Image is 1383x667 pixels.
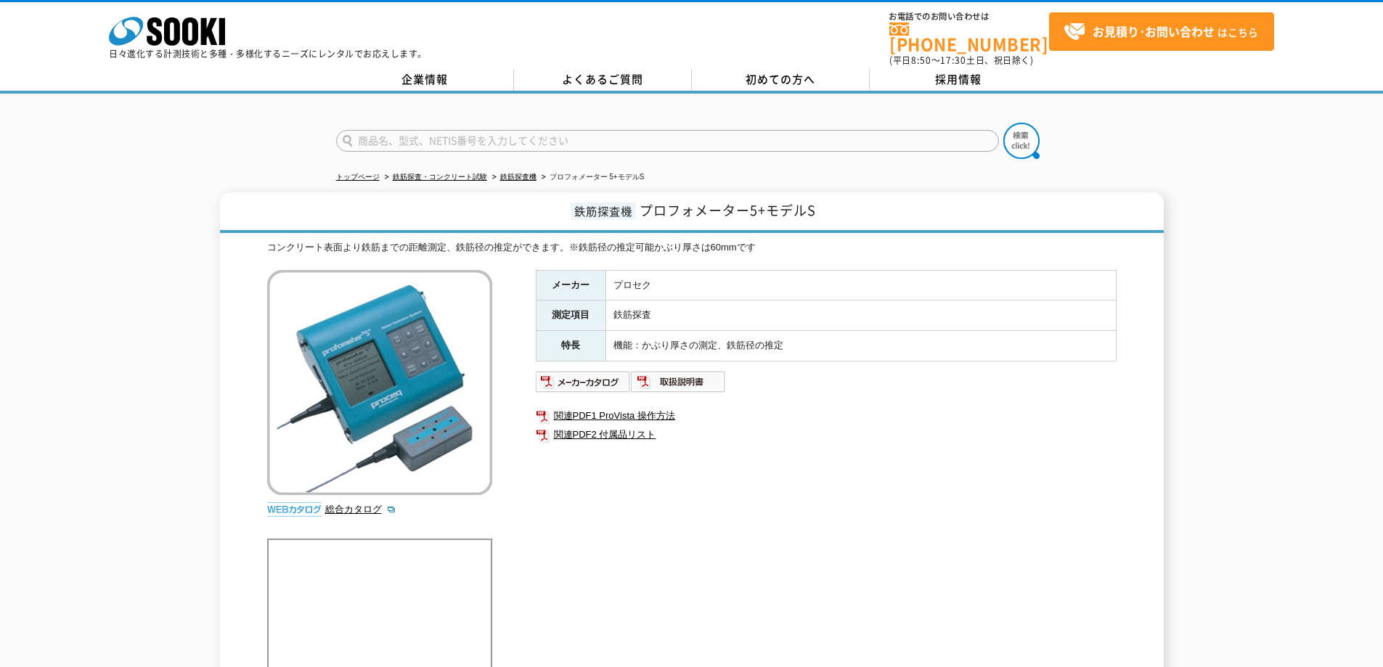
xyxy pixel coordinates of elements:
[692,69,870,91] a: 初めての方へ
[267,240,1117,255] div: コンクリート表面より鉄筋までの距離測定、鉄筋径の推定ができます。※鉄筋径の推定可能かぶり厚さは60mmです
[336,69,514,91] a: 企業情報
[325,504,396,515] a: 総合カタログ
[536,370,631,393] img: メーカーカタログ
[605,300,1116,331] td: 鉄筋探査
[1064,21,1258,43] span: はこちら
[746,71,815,87] span: 初めての方へ
[536,300,605,331] th: 測定項目
[889,22,1049,52] a: [PHONE_NUMBER]
[536,270,605,300] th: メーカー
[336,130,999,152] input: 商品名、型式、NETIS番号を入力してください
[514,69,692,91] a: よくあるご質問
[336,173,380,181] a: トップページ
[571,202,636,219] span: 鉄筋探査機
[536,331,605,361] th: 特長
[536,380,631,390] a: メーカーカタログ
[605,331,1116,361] td: 機能：かぶり厚さの測定、鉄筋径の推定
[889,12,1049,21] span: お電話でのお問い合わせは
[870,69,1048,91] a: 採用情報
[109,49,427,58] p: 日々進化する計測技術と多種・多様化するニーズにレンタルでお応えします。
[940,54,966,67] span: 17:30
[536,406,1117,425] a: 関連PDF1 ProVista 操作方法
[1093,22,1215,40] strong: お見積り･お問い合わせ
[1003,123,1040,159] img: btn_search.png
[631,370,726,393] img: 取扱説明書
[267,502,322,517] img: webカタログ
[631,380,726,390] a: 取扱説明書
[393,173,487,181] a: 鉄筋探査・コンクリート試験
[640,200,816,220] span: プロフォメーター5+モデルS
[500,173,537,181] a: 鉄筋探査機
[1049,12,1274,51] a: お見積り･お問い合わせはこちら
[267,270,492,495] img: プロフォメーター 5+モデルS
[536,425,1117,444] a: 関連PDF2 付属品リスト
[539,170,645,185] li: プロフォメーター 5+モデルS
[605,270,1116,300] td: プロセク
[889,54,1033,67] span: (平日 ～ 土日、祝日除く)
[911,54,931,67] span: 8:50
